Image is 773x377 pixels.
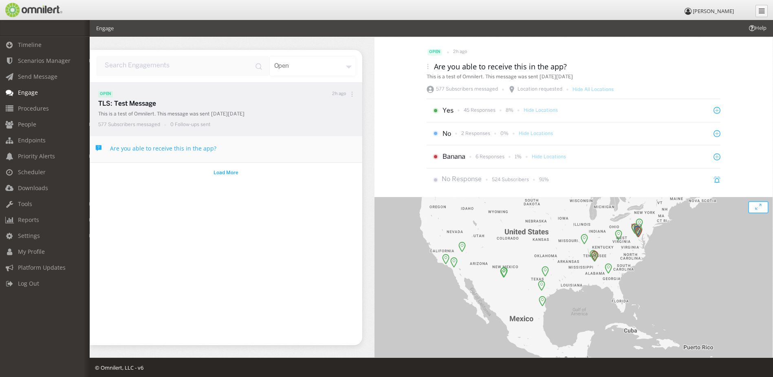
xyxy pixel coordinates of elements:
span: Scheduler [18,168,46,176]
h3: Are you able to receive this in the app? [434,62,567,71]
span: Log Out [18,279,39,287]
p: 91% [539,176,549,183]
p: TLS: Test Message [98,100,358,109]
span: Help [748,24,766,32]
p: 8% [506,107,513,114]
button: button [210,167,242,179]
span: Platform Updates [18,264,66,271]
a: Collapse Menu [755,5,768,17]
span: Priority Alerts [18,152,55,160]
p: Yes [443,106,454,116]
p: Location requested [518,86,562,93]
button: open modal [748,201,769,213]
p: Hide Locations [532,153,566,160]
p: Banana [443,153,465,162]
span: Reports [18,216,39,224]
span: Downloads [18,184,48,192]
p: 2h ago [453,49,467,55]
p: Hide All Locations [573,86,614,93]
p: This is a test of Omnilert. This message was sent [DATE][DATE] [98,111,358,118]
span: Engage [18,89,38,96]
span: Tools [18,200,32,208]
div: This is a test of Omnilert. This message was sent [DATE][DATE] [427,73,720,80]
h4: Are you able to receive this in the app? [110,144,216,152]
span: Procedures [18,104,49,112]
p: 0% [500,130,509,137]
span: [PERSON_NAME] [693,7,734,15]
p: 2 Responses [461,130,490,137]
p: No Response [442,175,482,184]
span: Send Message [18,73,57,80]
p: 2h ago [332,91,346,98]
img: Omnilert [4,3,62,17]
div: open [269,56,356,76]
span: Endpoints [18,136,46,144]
p: 45 Responses [464,107,496,114]
span: Help [18,6,35,13]
span: open [98,91,113,98]
p: Hide Locations [519,130,553,137]
p: 577 Subscribers messaged [98,121,160,128]
span: My Profile [18,248,45,255]
span: People [18,120,36,128]
span: open [427,49,442,55]
span: Load More [214,169,238,177]
span: Scenarios Manager [18,57,70,64]
span: Timeline [18,41,42,49]
span: Settings [18,232,40,240]
p: No [443,130,451,139]
p: 1% [515,153,522,160]
p: 577 Subscribers messaged [436,86,498,93]
p: 524 Subscribers [492,176,529,183]
input: input [96,56,269,76]
span: © Omnilert, LLC - v6 [95,364,143,371]
p: Hide Locations [524,107,558,114]
p: 0 Follow-ups sent [170,121,211,128]
li: Engage [96,24,114,32]
p: 6 Responses [476,153,504,160]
